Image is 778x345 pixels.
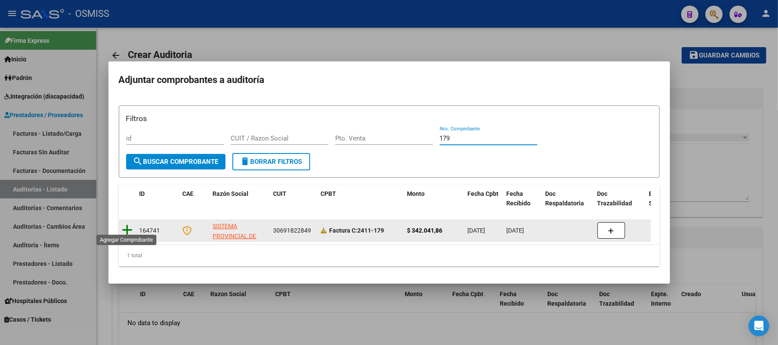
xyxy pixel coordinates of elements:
[136,185,179,213] datatable-header-cell: ID
[321,190,337,197] span: CPBT
[407,190,425,197] span: Monto
[749,316,769,336] div: Open Intercom Messenger
[270,185,318,213] datatable-header-cell: CUIT
[273,227,311,234] span: 30691822849
[240,156,251,166] mat-icon: delete
[503,185,542,213] datatable-header-cell: Fecha Recibido
[210,185,270,213] datatable-header-cell: Razón Social
[133,158,219,166] span: Buscar Comprobante
[140,227,160,234] span: 164741
[240,158,302,166] span: Borrar Filtros
[213,190,249,197] span: Razón Social
[546,190,584,207] span: Doc Respaldatoria
[330,227,358,234] span: Factura C:
[542,185,594,213] datatable-header-cell: Doc Respaldatoria
[119,245,660,266] div: 1 total
[468,190,499,197] span: Fecha Cpbt
[179,185,210,213] datatable-header-cell: CAE
[649,190,688,207] span: Expediente SUR Asociado
[183,190,194,197] span: CAE
[318,185,404,213] datatable-header-cell: CPBT
[330,227,384,234] strong: 2411-179
[126,113,652,124] h3: Filtros
[119,72,660,88] h2: Adjuntar comprobantes a auditoría
[140,190,145,197] span: ID
[133,156,143,166] mat-icon: search
[126,154,225,169] button: Buscar Comprobante
[507,190,531,207] span: Fecha Recibido
[594,185,646,213] datatable-header-cell: Doc Trazabilidad
[273,190,287,197] span: CUIT
[646,185,693,213] datatable-header-cell: Expediente SUR Asociado
[213,223,257,249] span: SISTEMA PROVINCIAL DE SALUD
[407,227,443,234] strong: $ 342.041,86
[597,190,632,207] span: Doc Trazabilidad
[404,185,464,213] datatable-header-cell: Monto
[232,153,310,170] button: Borrar Filtros
[468,227,486,234] span: [DATE]
[464,185,503,213] datatable-header-cell: Fecha Cpbt
[507,227,524,234] span: [DATE]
